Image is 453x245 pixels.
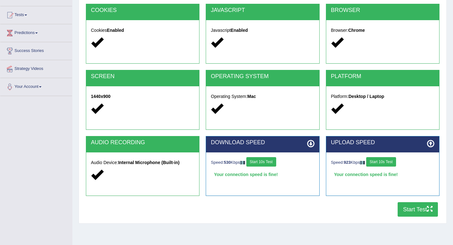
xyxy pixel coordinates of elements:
[331,157,434,168] div: Speed: Kbps
[211,73,314,80] h2: OPERATING SYSTEM
[91,73,194,80] h2: SCREEN
[398,202,438,217] button: Start Test
[231,28,248,33] strong: Enabled
[211,28,314,33] h5: Javascript
[246,157,276,167] button: Start 10s Test
[331,73,434,80] h2: PLATFORM
[211,170,314,179] div: Your connection speed is fine!
[91,140,194,146] h2: AUDIO RECORDING
[331,7,434,14] h2: BROWSER
[331,94,434,99] h5: Platform:
[360,161,365,164] img: ajax-loader-fb-connection.gif
[331,28,434,33] h5: Browser:
[91,28,194,33] h5: Cookies
[91,160,194,165] h5: Audio Device:
[344,160,351,165] strong: 923
[211,7,314,14] h2: JAVASCRIPT
[118,160,179,165] strong: Internal Microphone (Built-in)
[224,160,231,165] strong: 530
[0,24,72,40] a: Predictions
[0,6,72,22] a: Tests
[240,161,245,164] img: ajax-loader-fb-connection.gif
[366,157,396,167] button: Start 10s Test
[349,94,384,99] strong: Desktop / Laptop
[0,60,72,76] a: Strategy Videos
[331,140,434,146] h2: UPLOAD SPEED
[331,170,434,179] div: Your connection speed is fine!
[0,42,72,58] a: Success Stories
[91,7,194,14] h2: COOKIES
[348,28,365,33] strong: Chrome
[0,78,72,94] a: Your Account
[247,94,256,99] strong: Mac
[91,94,110,99] strong: 1440x900
[211,94,314,99] h5: Operating System:
[211,140,314,146] h2: DOWNLOAD SPEED
[107,28,124,33] strong: Enabled
[211,157,314,168] div: Speed: Kbps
